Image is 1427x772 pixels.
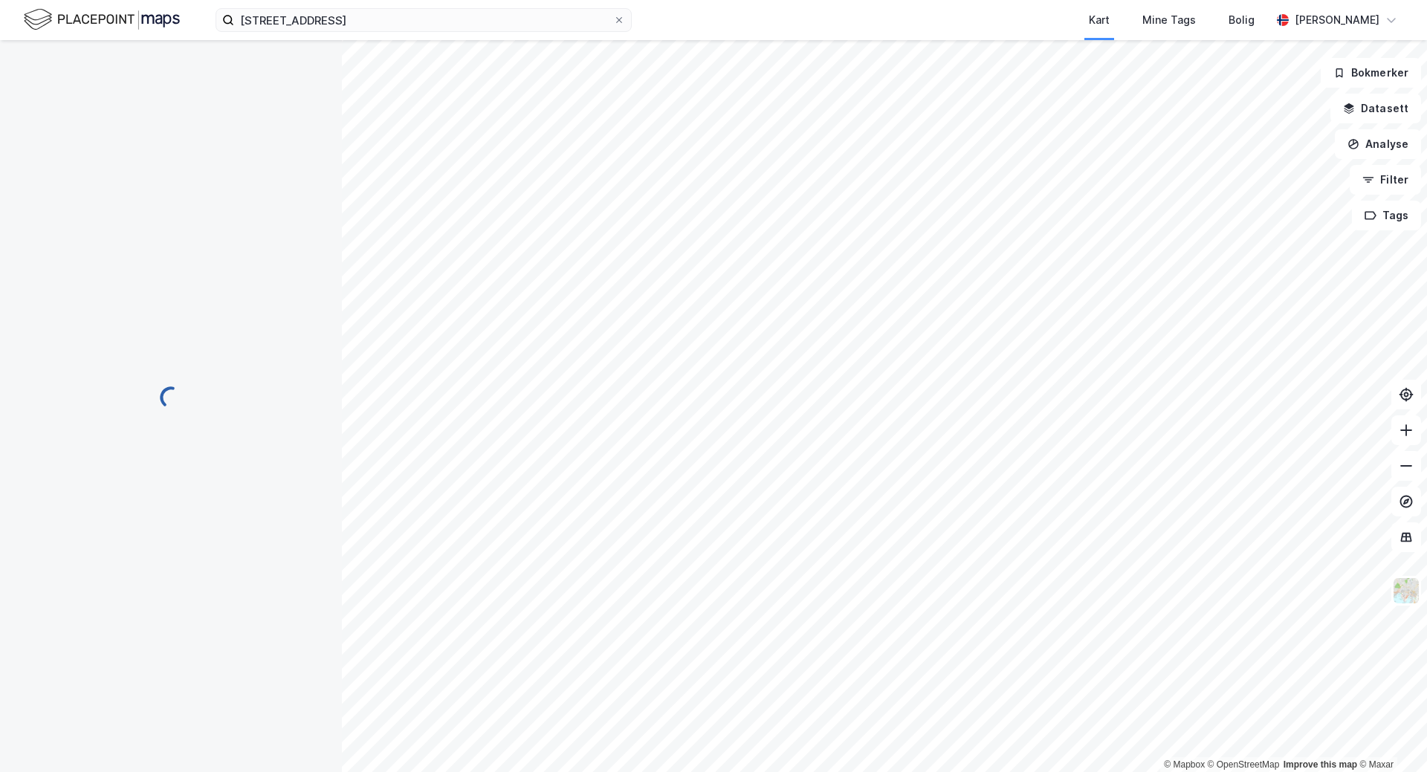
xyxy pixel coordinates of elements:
[1142,11,1196,29] div: Mine Tags
[1164,759,1205,770] a: Mapbox
[1353,701,1427,772] div: Kontrollprogram for chat
[1295,11,1379,29] div: [PERSON_NAME]
[1335,129,1421,159] button: Analyse
[1330,94,1421,123] button: Datasett
[1208,759,1280,770] a: OpenStreetMap
[1392,577,1420,605] img: Z
[1353,701,1427,772] iframe: Chat Widget
[1229,11,1255,29] div: Bolig
[1089,11,1110,29] div: Kart
[1321,58,1421,88] button: Bokmerker
[234,9,613,31] input: Søk på adresse, matrikkel, gårdeiere, leietakere eller personer
[1350,165,1421,195] button: Filter
[1284,759,1357,770] a: Improve this map
[1352,201,1421,230] button: Tags
[159,386,183,409] img: spinner.a6d8c91a73a9ac5275cf975e30b51cfb.svg
[24,7,180,33] img: logo.f888ab2527a4732fd821a326f86c7f29.svg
